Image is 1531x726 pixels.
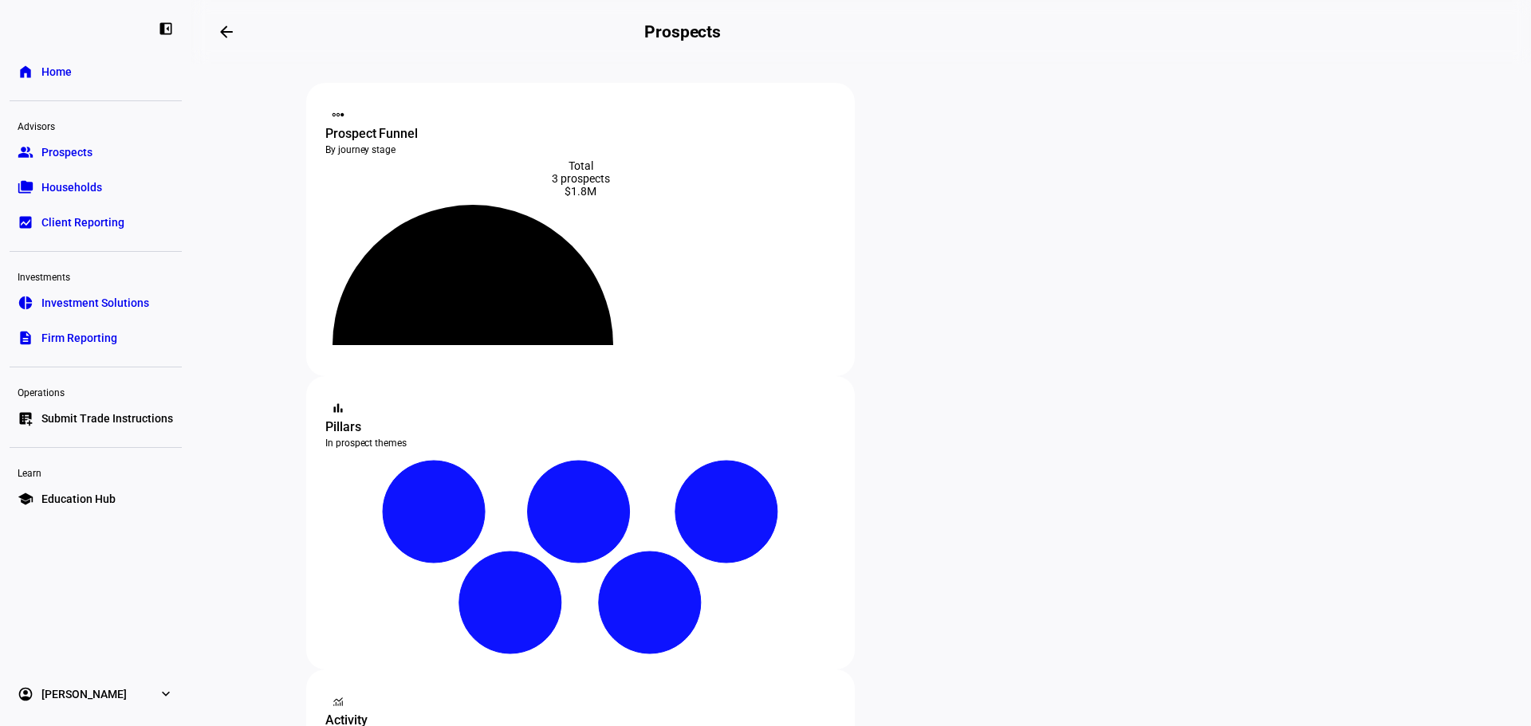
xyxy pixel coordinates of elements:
[10,206,182,238] a: bid_landscapeClient Reporting
[644,22,721,41] h2: Prospects
[10,171,182,203] a: folder_copyHouseholds
[10,380,182,402] div: Operations
[41,214,124,230] span: Client Reporting
[41,144,92,160] span: Prospects
[325,159,836,172] div: Total
[41,330,117,346] span: Firm Reporting
[325,124,836,143] div: Prospect Funnel
[18,295,33,311] eth-mat-symbol: pie_chart
[217,22,236,41] mat-icon: arrow_backwards
[325,437,836,449] div: In prospect themes
[18,64,33,80] eth-mat-symbol: home
[18,330,33,346] eth-mat-symbol: description
[18,491,33,507] eth-mat-symbol: school
[325,143,836,156] div: By journey stage
[10,136,182,168] a: groupProspects
[330,107,346,123] mat-icon: steppers
[325,185,836,198] div: $1.8M
[41,491,116,507] span: Education Hub
[10,114,182,136] div: Advisors
[158,686,174,702] eth-mat-symbol: expand_more
[18,214,33,230] eth-mat-symbol: bid_landscape
[10,265,182,287] div: Investments
[325,172,836,185] div: 3 prospects
[18,179,33,195] eth-mat-symbol: folder_copy
[10,461,182,483] div: Learn
[18,410,33,426] eth-mat-symbol: list_alt_add
[330,693,346,709] mat-icon: monitoring
[10,56,182,88] a: homeHome
[10,322,182,354] a: descriptionFirm Reporting
[41,179,102,195] span: Households
[18,144,33,160] eth-mat-symbol: group
[18,686,33,702] eth-mat-symbol: account_circle
[10,287,182,319] a: pie_chartInvestment Solutions
[41,686,127,702] span: [PERSON_NAME]
[158,21,174,37] eth-mat-symbol: left_panel_close
[41,64,72,80] span: Home
[330,400,346,416] mat-icon: bar_chart
[41,410,173,426] span: Submit Trade Instructions
[325,418,836,437] div: Pillars
[41,295,149,311] span: Investment Solutions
